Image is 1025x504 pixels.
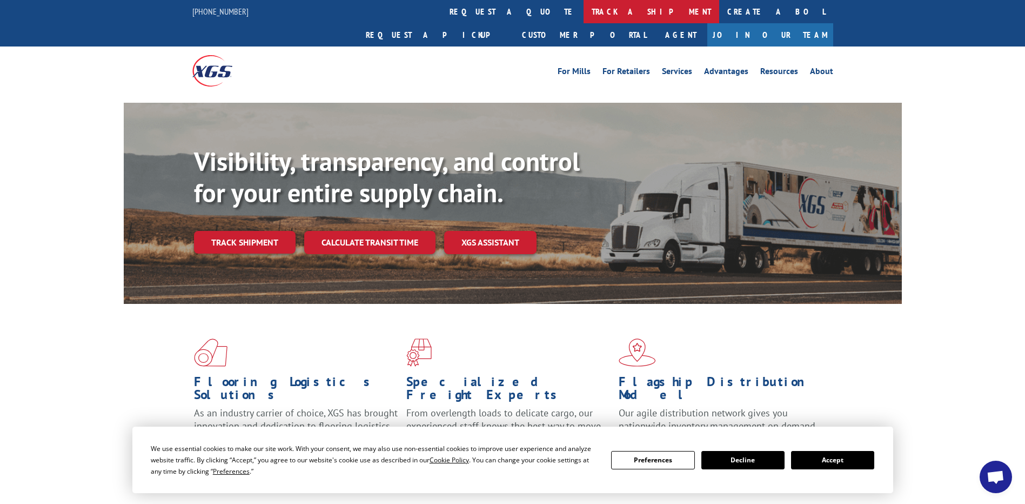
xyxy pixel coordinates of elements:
[602,67,650,79] a: For Retailers
[194,231,296,254] a: Track shipment
[980,461,1012,493] div: Open chat
[701,451,785,469] button: Decline
[213,467,250,476] span: Preferences
[406,375,611,407] h1: Specialized Freight Experts
[406,339,432,367] img: xgs-icon-focused-on-flooring-red
[132,427,893,493] div: Cookie Consent Prompt
[444,231,537,254] a: XGS ASSISTANT
[810,67,833,79] a: About
[194,375,398,407] h1: Flooring Logistics Solutions
[192,6,249,17] a: [PHONE_NUMBER]
[760,67,798,79] a: Resources
[619,375,823,407] h1: Flagship Distribution Model
[707,23,833,47] a: Join Our Team
[358,23,514,47] a: Request a pickup
[194,144,580,209] b: Visibility, transparency, and control for your entire supply chain.
[611,451,694,469] button: Preferences
[654,23,707,47] a: Agent
[514,23,654,47] a: Customer Portal
[151,443,598,477] div: We use essential cookies to make our site work. With your consent, we may also use non-essential ...
[619,339,656,367] img: xgs-icon-flagship-distribution-model-red
[430,455,469,465] span: Cookie Policy
[304,231,436,254] a: Calculate transit time
[194,339,227,367] img: xgs-icon-total-supply-chain-intelligence-red
[791,451,874,469] button: Accept
[662,67,692,79] a: Services
[194,407,398,445] span: As an industry carrier of choice, XGS has brought innovation and dedication to flooring logistics...
[558,67,591,79] a: For Mills
[619,407,818,432] span: Our agile distribution network gives you nationwide inventory management on demand.
[704,67,748,79] a: Advantages
[406,407,611,455] p: From overlength loads to delicate cargo, our experienced staff knows the best way to move your fr...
